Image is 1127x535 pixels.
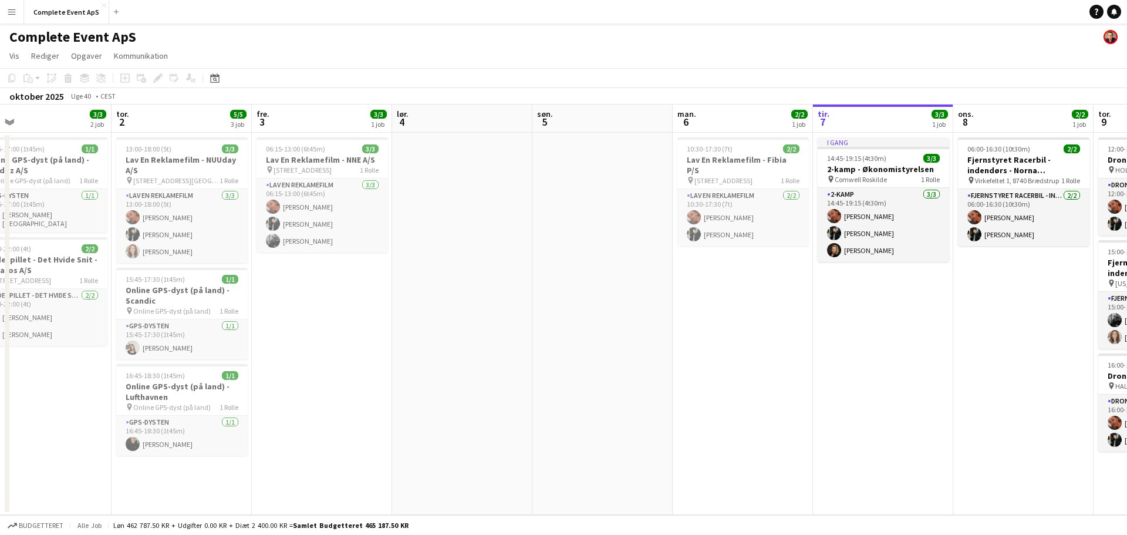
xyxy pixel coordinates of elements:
span: Online GPS-dyst (på land) [133,307,211,315]
span: Virkefeltet 1, 8740 Brædstrup [975,176,1059,185]
a: Vis [5,48,24,63]
app-card-role: Fjernstyret Racerbil - indendørs2/206:00-16:30 (10t30m)[PERSON_NAME][PERSON_NAME] [958,189,1089,246]
span: 3 [255,115,269,129]
h3: Online GPS-dyst (på land) - Lufthavnen [116,381,248,402]
span: 1 Rolle [781,176,799,185]
span: 3/3 [362,144,379,153]
span: [STREET_ADDRESS] [694,176,753,185]
a: Rediger [26,48,64,63]
span: Vis [9,51,19,61]
span: 13:00-18:00 (5t) [126,144,171,153]
a: Opgaver [66,48,107,63]
div: 1 job [932,120,947,129]
span: 2 [114,115,129,129]
app-card-role: 2-kamp3/314:45-19:15 (4t30m)[PERSON_NAME][PERSON_NAME][PERSON_NAME] [818,188,949,262]
span: 3/3 [923,154,940,163]
span: tir. [818,109,829,119]
span: 15:45-17:30 (1t45m) [126,275,185,284]
a: Kommunikation [109,48,173,63]
span: Alle job [75,521,103,530]
span: 3/3 [222,144,238,153]
span: søn. [537,109,553,119]
span: 1 Rolle [220,176,238,185]
app-job-card: 13:00-18:00 (5t)3/3Lav En Reklamefilm - NUUday A/S [STREET_ADDRESS][GEOGRAPHIC_DATA]1 RolleLav En... [116,137,248,263]
span: 5/5 [230,110,247,119]
h3: Lav En Reklamefilm - NNE A/S [257,154,388,165]
h1: Complete Event ApS [9,28,136,46]
span: 1/1 [82,144,98,153]
span: 9 [1096,115,1111,129]
h3: Lav En Reklamefilm - Fibia P/S [677,154,809,176]
h3: 2-kamp - Økonomistyrelsen [818,164,949,174]
app-user-avatar: Christian Brøckner [1104,30,1118,44]
span: man. [677,109,696,119]
app-card-role: Lav En Reklamefilm3/313:00-18:00 (5t)[PERSON_NAME][PERSON_NAME][PERSON_NAME] [116,189,248,263]
span: 6 [676,115,696,129]
span: 2/2 [82,244,98,253]
span: Samlet budgetteret 465 187.50 KR [293,521,409,530]
app-job-card: 15:45-17:30 (1t45m)1/1Online GPS-dyst (på land) - Scandic Online GPS-dyst (på land)1 RolleGPS-dys... [116,268,248,359]
div: 2 job [90,120,106,129]
app-job-card: I gang14:45-19:15 (4t30m)3/32-kamp - Økonomistyrelsen Comwell Roskilde1 Rolle2-kamp3/314:45-19:15... [818,137,949,262]
app-job-card: 06:00-16:30 (10t30m)2/2Fjernstyret Racerbil - indendørs - Norna Playgrounds A/S Virkefeltet 1, 87... [958,137,1089,246]
div: 1 job [1072,120,1088,129]
div: 1 job [371,120,386,129]
span: 8 [956,115,974,129]
span: Opgaver [71,51,102,61]
span: 1 Rolle [79,276,98,285]
span: 1 Rolle [79,176,98,185]
span: 1 Rolle [220,307,238,315]
div: oktober 2025 [9,90,64,102]
span: 2/2 [791,110,808,119]
app-card-role: Lav En Reklamefilm2/210:30-17:30 (7t)[PERSON_NAME][PERSON_NAME] [677,189,809,246]
span: Budgetteret [19,521,63,530]
span: 1/1 [222,275,238,284]
h3: Lav En Reklamefilm - NUUday A/S [116,154,248,176]
span: [STREET_ADDRESS] [274,166,332,174]
span: 14:45-19:15 (4t30m) [827,154,886,163]
h3: Fjernstyret Racerbil - indendørs - Norna Playgrounds A/S [958,154,1089,176]
span: Rediger [31,51,59,61]
span: 7 [816,115,829,129]
span: 2/2 [783,144,799,153]
span: 3/3 [90,110,106,119]
span: 1 Rolle [360,166,379,174]
span: 10:30-17:30 (7t) [687,144,733,153]
div: 1 job [792,120,807,129]
span: tor. [1098,109,1111,119]
span: ons. [958,109,974,119]
app-card-role: GPS-dysten1/116:45-18:30 (1t45m)[PERSON_NAME] [116,416,248,456]
span: tor. [116,109,129,119]
span: Comwell Roskilde [835,175,887,184]
div: 3 job [231,120,246,129]
span: 3/3 [932,110,948,119]
span: Kommunikation [114,51,168,61]
span: 1 Rolle [921,175,940,184]
span: 2/2 [1064,144,1080,153]
span: 06:15-13:00 (6t45m) [266,144,325,153]
app-card-role: GPS-dysten1/115:45-17:30 (1t45m)[PERSON_NAME] [116,319,248,359]
div: I gang [818,137,949,147]
div: CEST [100,92,116,100]
app-job-card: 06:15-13:00 (6t45m)3/3Lav En Reklamefilm - NNE A/S [STREET_ADDRESS]1 RolleLav En Reklamefilm3/306... [257,137,388,253]
span: 16:45-18:30 (1t45m) [126,371,185,380]
span: 1 Rolle [1061,176,1080,185]
app-job-card: 10:30-17:30 (7t)2/2Lav En Reklamefilm - Fibia P/S [STREET_ADDRESS]1 RolleLav En Reklamefilm2/210:... [677,137,809,246]
span: 1/1 [222,371,238,380]
span: Online GPS-dyst (på land) [133,403,211,412]
span: [STREET_ADDRESS][GEOGRAPHIC_DATA] [133,176,220,185]
div: Løn 462 787.50 KR + Udgifter 0.00 KR + Diæt 2 400.00 KR = [113,521,409,530]
span: 4 [395,115,409,129]
span: lør. [397,109,409,119]
span: 5 [535,115,553,129]
app-job-card: 16:45-18:30 (1t45m)1/1Online GPS-dyst (på land) - Lufthavnen Online GPS-dyst (på land)1 RolleGPS-... [116,364,248,456]
span: 2/2 [1072,110,1088,119]
span: 1 Rolle [220,403,238,412]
